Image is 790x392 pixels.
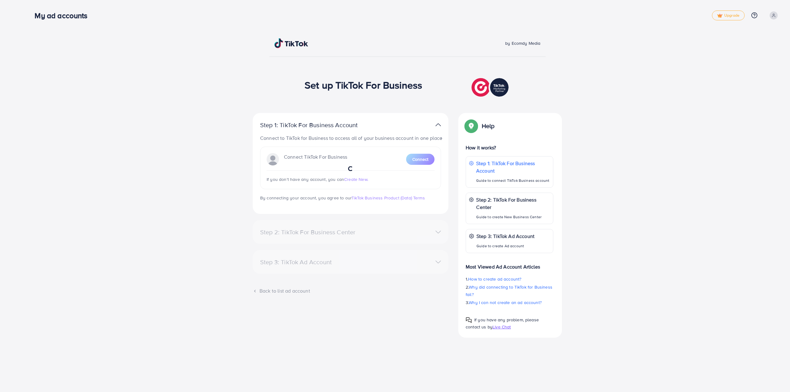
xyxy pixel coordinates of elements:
a: tickUpgrade [712,10,745,20]
h3: My ad accounts [35,11,92,20]
span: Live Chat [493,324,511,330]
img: tick [717,14,722,18]
p: 2. [466,283,553,298]
p: Step 2: TikTok For Business Center [476,196,550,211]
p: Step 1: TikTok For Business Account [476,160,550,174]
p: Guide to create Ad account [476,242,534,250]
p: Step 3: TikTok Ad Account [476,232,534,240]
img: TikTok partner [472,77,510,98]
p: How it works? [466,144,553,151]
img: Popup guide [466,317,472,323]
img: TikTok [274,38,308,48]
span: by Ecomdy Media [505,40,540,46]
p: 1. [466,275,553,283]
h1: Set up TikTok For Business [305,79,422,91]
span: How to create ad account? [468,276,521,282]
p: Guide to create New Business Center [476,213,550,221]
div: Back to list ad account [253,287,448,294]
p: 3. [466,299,553,306]
p: Most Viewed Ad Account Articles [466,258,553,270]
p: Help [482,122,495,130]
p: Guide to connect TikTok Business account [476,177,550,184]
span: If you have any problem, please contact us by [466,317,539,330]
span: Why I can not create an ad account? [469,299,542,306]
p: Step 1: TikTok For Business Account [260,121,377,129]
span: Why did connecting to TikTok for Business fail? [466,284,552,298]
img: TikTok partner [435,120,441,129]
img: Popup guide [466,120,477,131]
span: Upgrade [717,13,739,18]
